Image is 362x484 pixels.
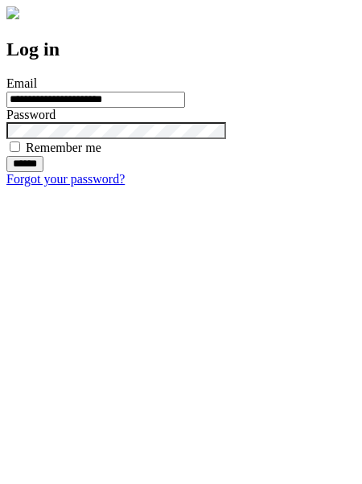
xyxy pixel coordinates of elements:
a: Forgot your password? [6,172,125,186]
img: logo-4e3dc11c47720685a147b03b5a06dd966a58ff35d612b21f08c02c0306f2b779.png [6,6,19,19]
label: Email [6,76,37,90]
label: Remember me [26,141,101,154]
h2: Log in [6,39,356,60]
label: Password [6,108,56,121]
